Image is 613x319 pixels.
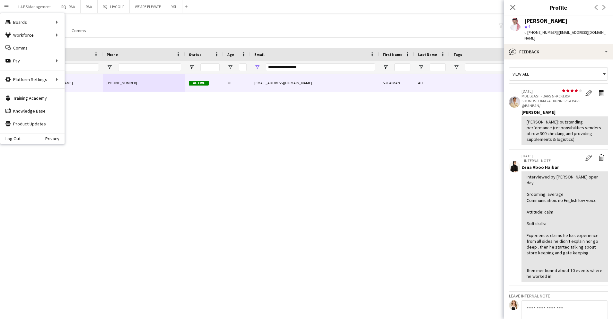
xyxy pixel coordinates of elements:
[521,109,608,115] div: [PERSON_NAME]
[0,54,65,67] div: Pay
[512,71,529,77] span: View all
[527,174,603,279] div: Interviewed by [PERSON_NAME] open day Grooming: average Communication: no English low voice Attit...
[509,293,608,299] h3: Leave internal note
[465,63,589,71] input: Tags Filter Input
[118,63,181,71] input: Phone Filter Input
[189,64,195,70] button: Open Filter Menu
[266,63,375,71] input: Email Filter Input
[189,81,209,86] span: Active
[521,164,608,170] div: Zena Aboo Haibar
[453,52,462,57] span: Tags
[383,64,389,70] button: Open Filter Menu
[504,3,613,12] h3: Profile
[57,63,99,71] input: Full Name Filter Input
[0,136,21,141] a: Log Out
[524,18,567,24] div: [PERSON_NAME]
[521,153,582,158] p: [DATE]
[166,0,182,13] button: YSL
[528,24,530,29] span: 4
[379,74,414,92] div: SULAIMAN
[56,0,81,13] button: RQ - RAA
[45,136,65,141] a: Privacy
[69,26,89,35] a: Comms
[254,52,265,57] span: Email
[98,0,130,13] button: RQ - LIVGOLF
[107,52,118,57] span: Phone
[524,30,558,35] span: t. [PHONE_NUMBER]
[81,0,98,13] button: RAA
[521,89,582,94] p: [DATE]
[227,52,234,57] span: Age
[0,29,65,41] div: Workforce
[107,64,112,70] button: Open Filter Menu
[383,52,402,57] span: First Name
[394,63,410,71] input: First Name Filter Input
[414,74,450,92] div: ALI
[130,0,166,13] button: WE ARE ELEVATE
[13,0,56,13] button: L.I.P.S Management
[430,63,446,71] input: Last Name Filter Input
[189,52,201,57] span: Status
[504,44,613,59] div: Feedback
[521,158,582,163] p: – INTERNAL NOTE
[527,119,603,142] div: [PERSON_NAME]: outstanding performance (responsibilities venders at row 300 checking and providin...
[0,105,65,117] a: Knowledge Base
[0,117,65,130] a: Product Updates
[227,64,233,70] button: Open Filter Menu
[250,74,379,92] div: [EMAIL_ADDRESS][DOMAIN_NAME]
[418,64,424,70] button: Open Filter Menu
[254,64,260,70] button: Open Filter Menu
[103,74,185,92] div: [PHONE_NUMBER]
[0,73,65,86] div: Platform Settings
[72,28,86,33] span: Comms
[239,63,247,71] input: Age Filter Input
[418,52,437,57] span: Last Name
[200,63,220,71] input: Status Filter Input
[524,30,606,41] span: | [EMAIL_ADDRESS][DOMAIN_NAME]
[0,92,65,105] a: Training Academy
[521,94,582,108] p: MDL BEAST - BARS & PACKERS/ SOUNDSTORM 24 - RUNNERS & BARS @BANBAN/
[0,41,65,54] a: Comms
[223,74,250,92] div: 28
[0,16,65,29] div: Boards
[453,64,459,70] button: Open Filter Menu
